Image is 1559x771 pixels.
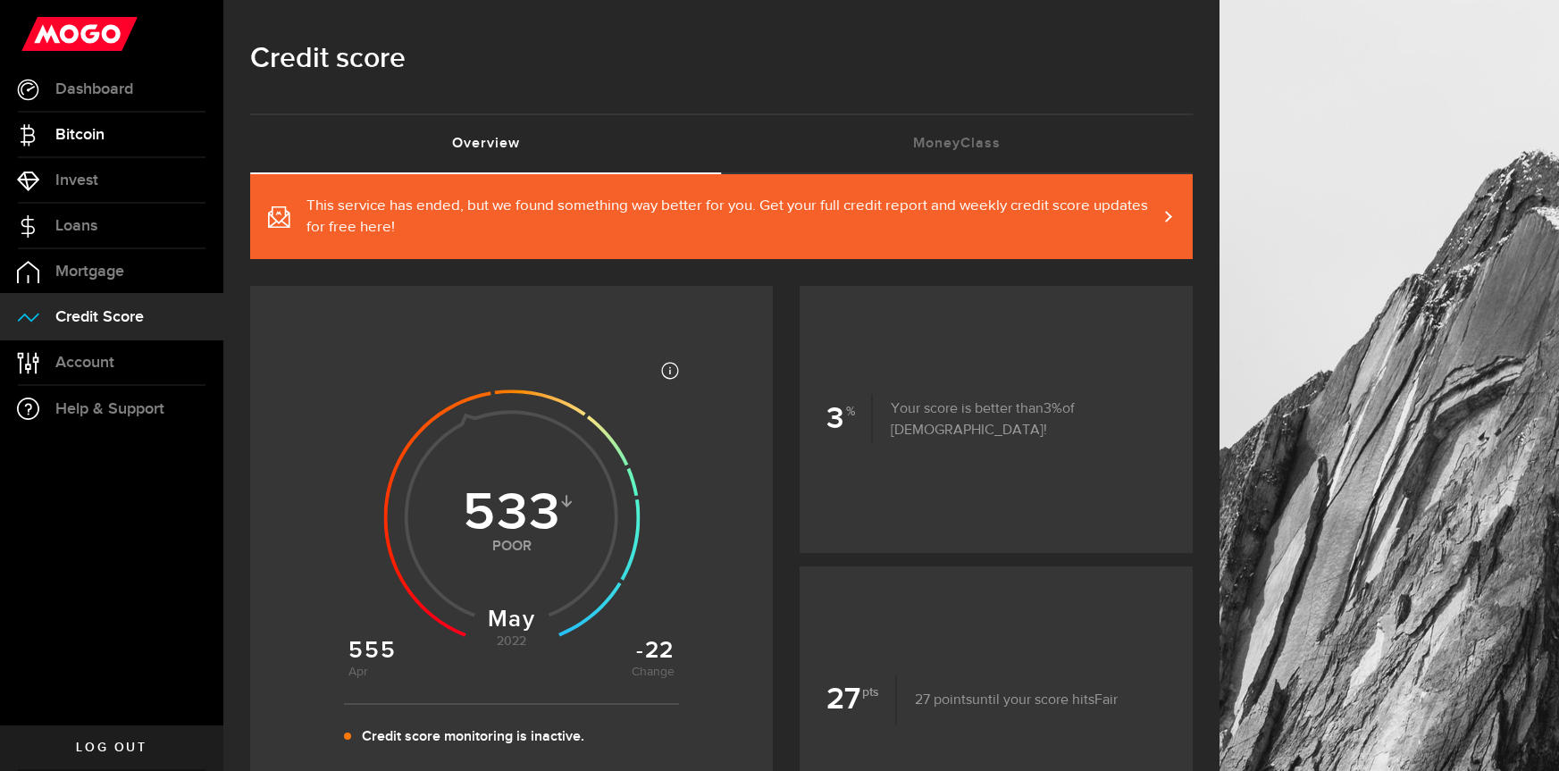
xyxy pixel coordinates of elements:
p: Credit score monitoring is inactive. [362,726,584,748]
b: 3 [826,395,873,443]
span: Invest [55,172,98,189]
span: Help & Support [55,401,164,417]
span: Mortgage [55,264,124,280]
span: 27 points [915,693,972,708]
span: Loans [55,218,97,234]
ul: Tabs Navigation [250,113,1193,174]
a: This service has ended, but we found something way better for you. Get your full credit report an... [250,174,1193,259]
span: This service has ended, but we found something way better for you. Get your full credit report an... [306,196,1157,239]
p: until your score hits [897,690,1118,711]
span: Fair [1094,693,1118,708]
span: Dashboard [55,81,133,97]
a: MoneyClass [722,115,1194,172]
a: Overview [250,115,722,172]
span: 3 [1044,402,1062,416]
span: Account [55,355,114,371]
span: Credit Score [55,309,144,325]
span: Log out [76,742,147,754]
h1: Credit score [250,36,1193,82]
button: Open LiveChat chat widget [14,7,68,61]
span: Bitcoin [55,127,105,143]
b: 27 [826,675,897,724]
p: Your score is better than of [DEMOGRAPHIC_DATA]! [873,398,1166,441]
